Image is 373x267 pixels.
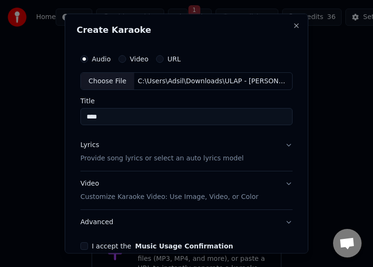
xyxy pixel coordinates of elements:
label: I accept the [92,243,233,249]
label: Video [130,55,148,62]
button: I accept the [135,243,233,249]
p: Customize Karaoke Video: Use Image, Video, or Color [80,192,258,202]
button: Advanced [80,210,293,235]
h2: Create Karaoke [77,25,296,34]
div: C:\Users\Adsil\Downloads\ULAP - [PERSON_NAME] [Official Music Film]_[cut_240sec].mp3 [134,76,292,86]
p: Provide song lyrics or select an auto lyrics model [80,154,244,163]
div: Choose File [81,72,134,89]
button: LyricsProvide song lyrics or select an auto lyrics model [80,133,293,171]
div: Video [80,179,258,202]
label: Audio [92,55,111,62]
label: URL [167,55,181,62]
div: Lyrics [80,140,99,150]
label: Title [80,98,293,104]
button: VideoCustomize Karaoke Video: Use Image, Video, or Color [80,171,293,209]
